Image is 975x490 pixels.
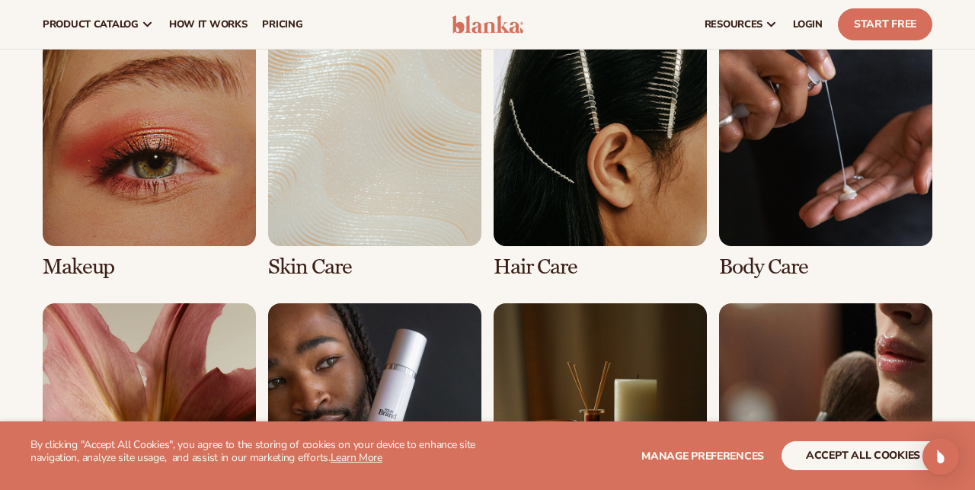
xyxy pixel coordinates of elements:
[793,18,823,30] span: LOGIN
[494,255,707,279] h3: Hair Care
[268,255,481,279] h3: Skin Care
[641,441,764,470] button: Manage preferences
[452,15,523,34] img: logo
[719,255,932,279] h3: Body Care
[43,18,139,30] span: product catalog
[838,8,932,40] a: Start Free
[494,33,707,279] div: 3 / 8
[43,33,256,279] div: 1 / 8
[262,18,302,30] span: pricing
[331,450,382,465] a: Learn More
[43,255,256,279] h3: Makeup
[922,438,959,475] div: Open Intercom Messenger
[705,18,762,30] span: resources
[268,33,481,279] div: 2 / 8
[782,441,945,470] button: accept all cookies
[169,18,248,30] span: How It Works
[719,33,932,279] div: 4 / 8
[641,449,764,463] span: Manage preferences
[30,439,487,465] p: By clicking "Accept All Cookies", you agree to the storing of cookies on your device to enhance s...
